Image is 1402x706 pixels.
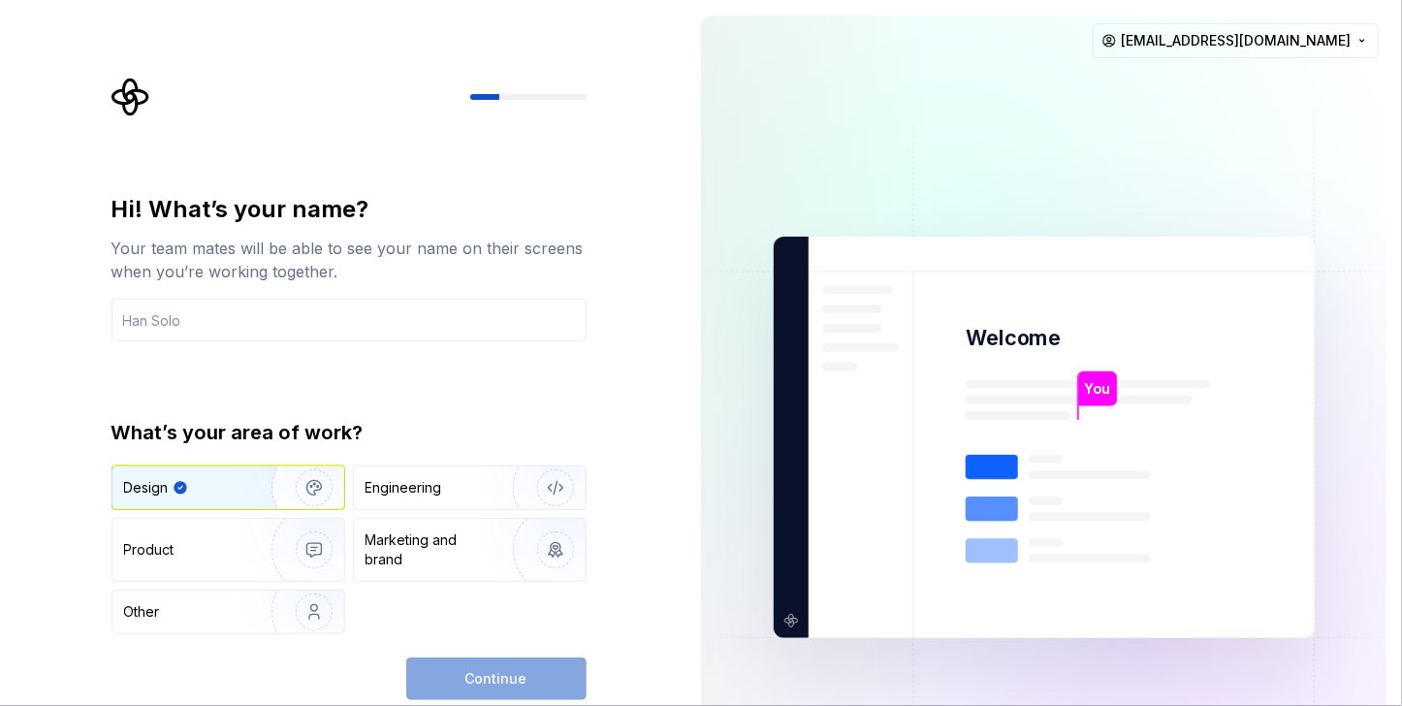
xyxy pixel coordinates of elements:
span: [EMAIL_ADDRESS][DOMAIN_NAME] [1121,31,1351,50]
div: Design [124,478,169,497]
div: Your team mates will be able to see your name on their screens when you’re working together. [112,237,587,283]
div: Marketing and brand [366,530,496,569]
div: Hi! What’s your name? [112,194,587,225]
svg: Supernova Logo [112,78,150,116]
p: You [1084,378,1110,400]
p: Welcome [966,324,1061,352]
input: Han Solo [112,299,587,341]
div: Other [124,602,160,622]
div: What’s your area of work? [112,419,587,446]
div: Product [124,540,175,560]
div: Engineering [366,478,442,497]
button: [EMAIL_ADDRESS][DOMAIN_NAME] [1093,23,1379,58]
